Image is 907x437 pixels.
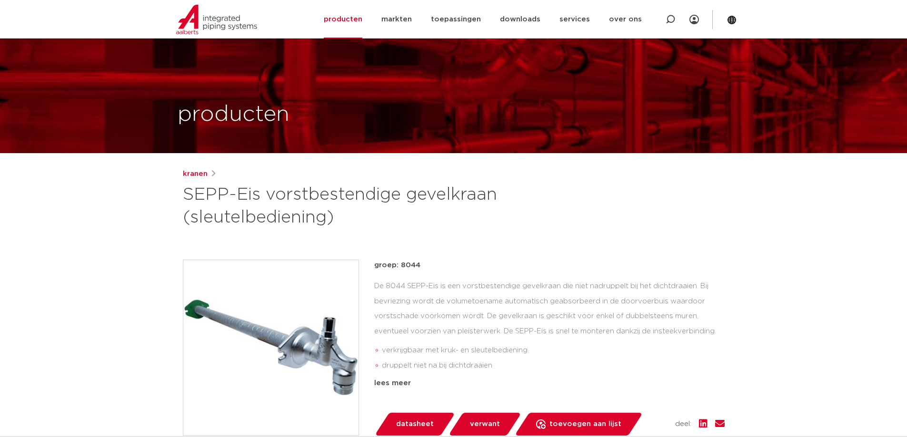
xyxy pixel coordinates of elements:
li: verkrijgbaar met kruk- en sleutelbediening. [382,343,725,358]
div: De 8044 SEPP-Eis is een vorstbestendige gevelkraan die niet nadruppelt bij het dichtdraaien. Bij ... [374,279,725,374]
p: groep: 8044 [374,260,725,271]
div: lees meer [374,378,725,389]
h1: SEPP-Eis vorstbestendige gevelkraan (sleutelbediening) [183,184,540,229]
span: datasheet [396,417,434,432]
li: eenvoudige en snelle montage dankzij insteekverbinding [382,373,725,388]
span: deel: [675,418,691,430]
a: datasheet [374,413,455,436]
span: verwant [470,417,500,432]
a: verwant [448,413,521,436]
h1: producten [178,99,289,130]
li: druppelt niet na bij dichtdraaien [382,358,725,373]
img: Product Image for SEPP-Eis vorstbestendige gevelkraan (sleutelbediening) [183,260,359,435]
span: toevoegen aan lijst [549,417,621,432]
a: kranen [183,168,208,180]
